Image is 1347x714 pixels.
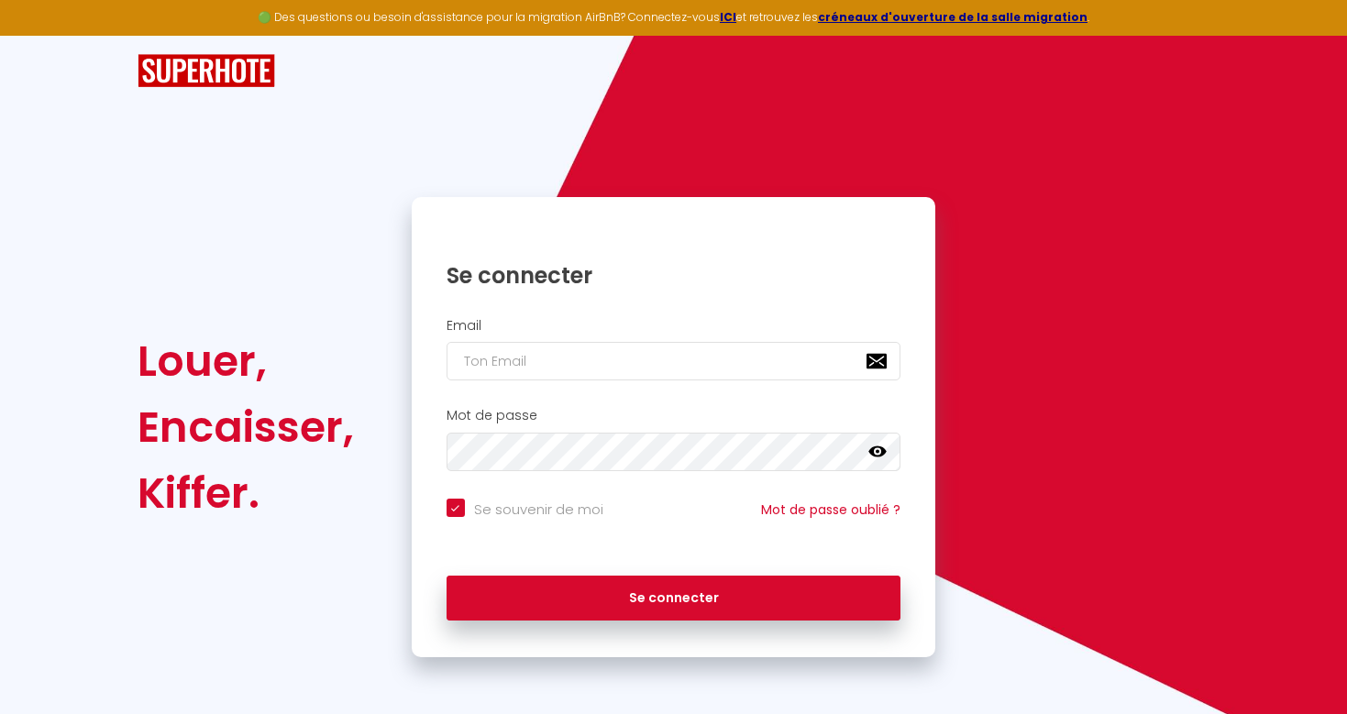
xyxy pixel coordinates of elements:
[720,9,736,25] a: ICI
[447,342,901,380] input: Ton Email
[447,318,901,334] h2: Email
[447,576,901,621] button: Se connecter
[138,328,354,394] div: Louer,
[138,54,275,88] img: SuperHote logo
[138,460,354,526] div: Kiffer.
[138,394,354,460] div: Encaisser,
[818,9,1088,25] a: créneaux d'ouverture de la salle migration
[761,500,900,519] a: Mot de passe oublié ?
[447,261,901,290] h1: Se connecter
[447,408,901,423] h2: Mot de passe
